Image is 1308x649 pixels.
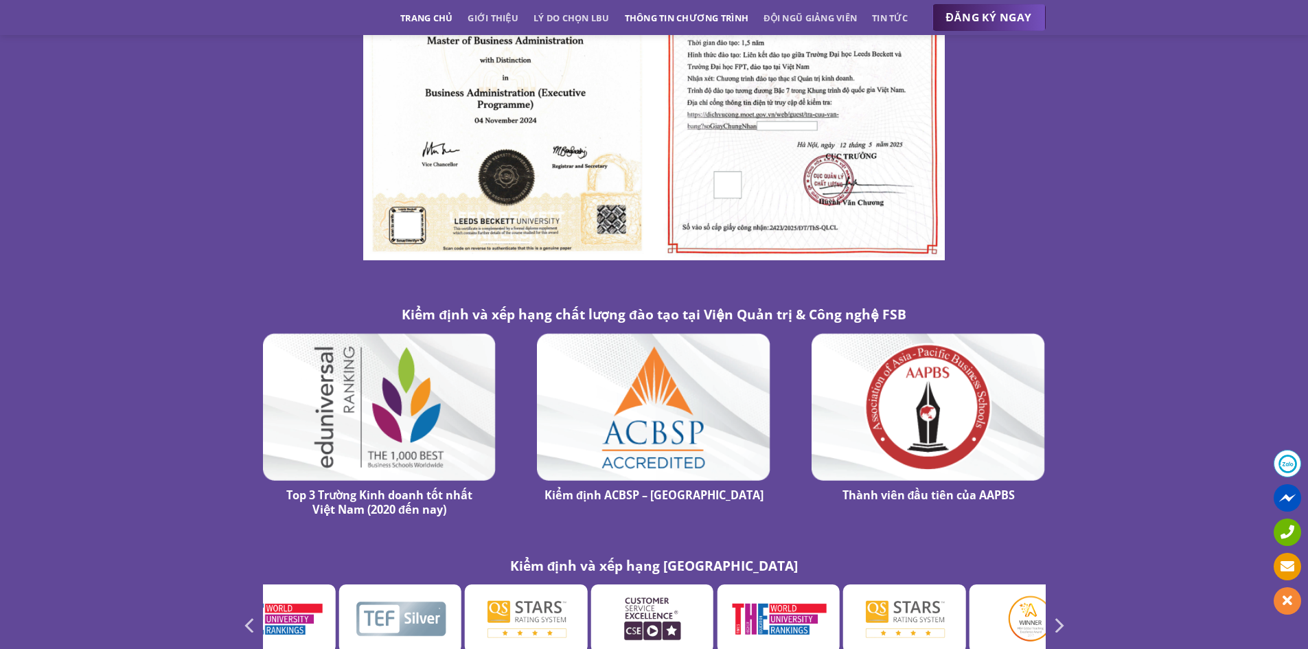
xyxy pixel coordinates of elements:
a: ĐĂNG KÝ NGAY [932,4,1046,32]
h4: Kiểm định ACBSP – [GEOGRAPHIC_DATA] [544,488,764,503]
span: ĐĂNG KÝ NGAY [946,9,1032,26]
a: Thông tin chương trình [625,5,749,30]
strong: Kiểm định và xếp hạng chất lượng đào tạo tại Viện Quản trị & Công nghệ FSB [402,305,906,323]
strong: Kiểm định và xếp hạng [GEOGRAPHIC_DATA] [510,556,799,575]
button: Next [1046,612,1070,639]
a: Lý do chọn LBU [533,5,610,30]
h4: Top 3 Trường Kinh doanh tốt nhất Việt Nam (2020 đến nay) [270,488,490,517]
a: Đội ngũ giảng viên [764,5,857,30]
button: Previous [238,612,263,639]
a: Giới thiệu [468,5,518,30]
a: Trang chủ [400,5,452,30]
h4: Thành viên đầu tiên của AAPBS [818,488,1038,503]
a: Tin tức [872,5,908,30]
